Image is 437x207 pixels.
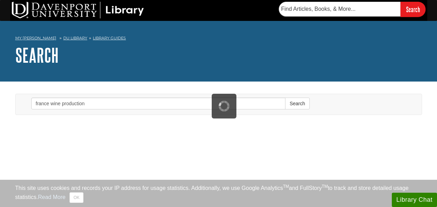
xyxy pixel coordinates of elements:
img: DU Library [12,2,144,18]
nav: breadcrumb [15,33,422,45]
form: Searches DU Library's articles, books, and more [279,2,426,17]
button: Close [70,192,83,203]
input: Find Articles, Books, & More... [279,2,400,16]
a: My [PERSON_NAME] [15,35,56,41]
a: DU Library [63,36,87,40]
a: Read More [38,194,65,200]
button: Search [285,98,309,109]
a: Library Guides [93,36,126,40]
h1: Search [15,45,422,66]
input: Enter Search Words [31,98,286,109]
sup: TM [283,184,289,189]
input: Search [400,2,426,17]
button: Library Chat [392,193,437,207]
sup: TM [322,184,328,189]
img: Working... [219,101,229,112]
div: This site uses cookies and records your IP address for usage statistics. Additionally, we use Goo... [15,184,422,203]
